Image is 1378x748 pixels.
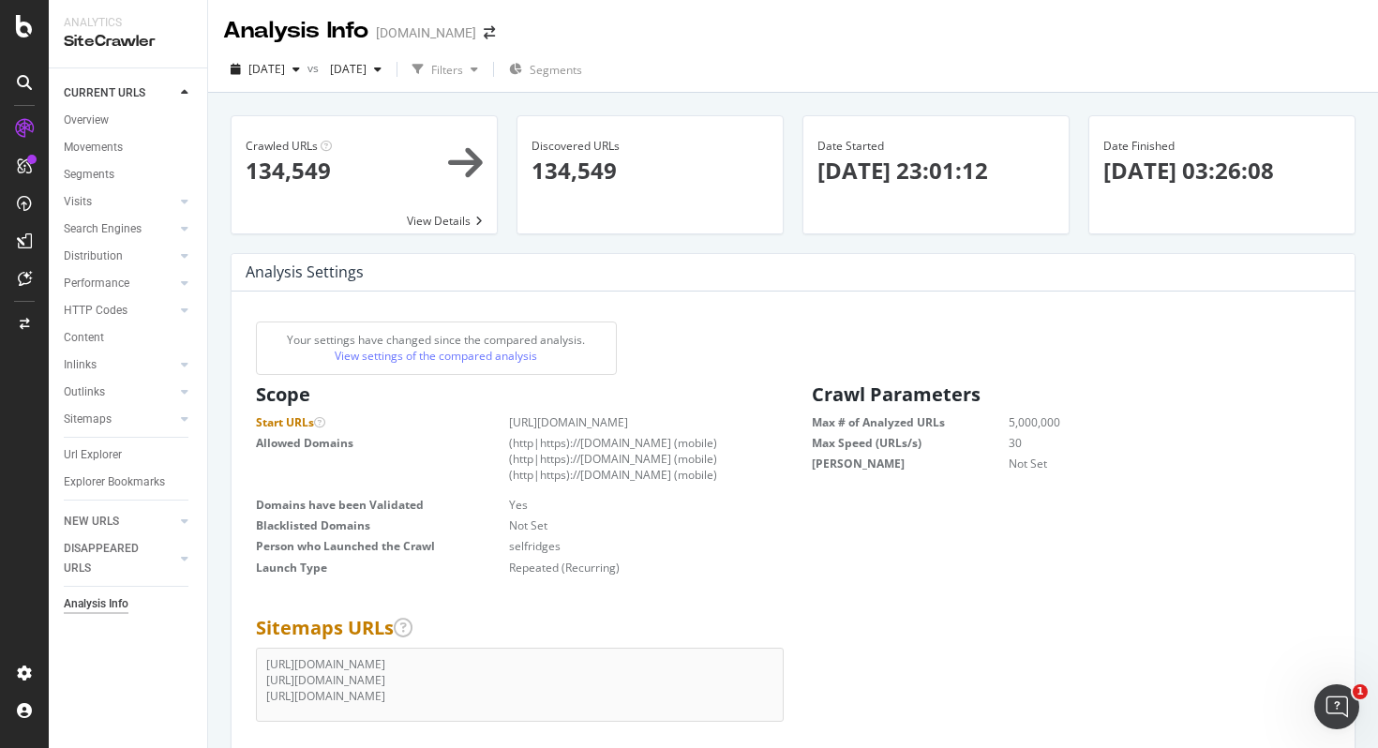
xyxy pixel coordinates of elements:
a: Movements [64,138,194,157]
a: NEW URLS [64,512,175,531]
dd: Repeated (Recurring) [462,560,774,576]
li: [URL][DOMAIN_NAME] [266,672,773,688]
div: Content [64,328,104,348]
span: Date Finished [1103,138,1175,154]
div: Segments [64,165,114,185]
div: Analytics [64,15,192,31]
a: Inlinks [64,355,175,375]
dt: Blacklisted Domains [256,517,509,533]
div: Inlinks [64,355,97,375]
dt: Launch Type [256,560,509,576]
button: Segments [502,54,590,84]
div: Overview [64,111,109,130]
dd: Not Set [962,456,1330,471]
div: Sitemaps [64,410,112,429]
p: 134,549 [532,155,769,187]
span: 2025 Sep. 22nd [248,61,285,77]
p: [DATE] 23:01:12 [817,155,1055,187]
dd: 5,000,000 [962,414,1330,430]
div: HTTP Codes [64,301,127,321]
div: [DOMAIN_NAME] [376,23,476,42]
a: DISAPPEARED URLS [64,539,175,578]
button: [DATE] [322,54,389,84]
div: Analysis Info [223,15,368,47]
h4: Analysis Settings [246,260,364,285]
div: Distribution [64,247,123,266]
div: Analysis Info [64,594,128,614]
span: Date Started [817,138,884,154]
dd: [URL][DOMAIN_NAME] [462,414,774,430]
div: Visits [64,192,92,212]
button: [DATE] [223,54,307,84]
a: Content [64,328,194,348]
div: Performance [64,274,129,293]
a: Segments [64,165,194,185]
h2: Crawl Parameters [812,384,1340,405]
span: Discovered URLs [532,138,620,154]
dt: Start URLs [256,414,509,430]
dd: selfridges [462,538,774,554]
dt: Person who Launched the Crawl [256,538,509,554]
div: SiteCrawler [64,31,192,52]
li: (http|https)://[DOMAIN_NAME] (mobile) [509,435,774,451]
dd: Yes [462,497,774,513]
a: Search Engines [64,219,175,239]
div: arrow-right-arrow-left [484,26,495,39]
div: Url Explorer [64,445,122,465]
a: Distribution [64,247,175,266]
h2: Sitemaps URLs [256,618,784,638]
button: Filters [405,54,486,84]
dt: Max # of Analyzed URLs [812,414,1009,430]
div: Search Engines [64,219,142,239]
div: Your settings have changed since the compared analysis. [256,322,617,374]
a: Sitemaps [64,410,175,429]
span: vs [307,60,322,76]
div: Movements [64,138,123,157]
div: Outlinks [64,382,105,402]
dt: Allowed Domains [256,435,509,451]
a: CURRENT URLS [64,83,175,103]
a: Outlinks [64,382,175,402]
dd: 30 [962,435,1330,451]
dd: Not Set [462,517,774,533]
li: (http|https)://[DOMAIN_NAME] (mobile) [509,451,774,467]
div: CURRENT URLS [64,83,145,103]
a: Explorer Bookmarks [64,472,194,492]
li: (http|https)://[DOMAIN_NAME] (mobile) [509,467,774,483]
a: Overview [64,111,194,130]
iframe: Intercom live chat [1314,684,1359,729]
dt: [PERSON_NAME] [812,456,1009,471]
div: NEW URLS [64,512,119,531]
a: Visits [64,192,175,212]
span: Segments [530,62,582,78]
li: [URL][DOMAIN_NAME] [266,656,773,672]
a: Performance [64,274,175,293]
div: DISAPPEARED URLS [64,539,158,578]
dt: Domains have been Validated [256,497,509,513]
div: Filters [431,62,463,78]
h2: Scope [256,384,784,405]
a: Url Explorer [64,445,194,465]
a: HTTP Codes [64,301,175,321]
span: 2025 Sep. 8th [322,61,367,77]
p: [DATE] 03:26:08 [1103,155,1341,187]
a: View settings of the compared analysis [335,348,537,364]
div: Explorer Bookmarks [64,472,165,492]
dt: Max Speed (URLs/s) [812,435,1009,451]
span: 1 [1353,684,1368,699]
li: [URL][DOMAIN_NAME] [266,688,773,704]
a: Analysis Info [64,594,194,614]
